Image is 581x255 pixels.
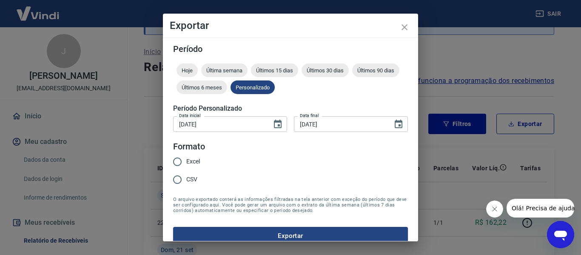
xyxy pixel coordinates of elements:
h5: Período Personalizado [173,104,408,113]
label: Data inicial [179,112,201,119]
iframe: Fechar mensagem [486,201,503,218]
input: DD/MM/YYYY [294,116,387,132]
div: Personalizado [231,80,275,94]
div: Últimos 6 meses [177,80,227,94]
input: DD/MM/YYYY [173,116,266,132]
span: Últimos 90 dias [352,67,399,74]
div: Hoje [177,63,198,77]
span: CSV [186,175,197,184]
div: Últimos 90 dias [352,63,399,77]
label: Data final [300,112,319,119]
span: O arquivo exportado conterá as informações filtradas na tela anterior com exceção do período que ... [173,197,408,213]
iframe: Botão para abrir a janela de mensagens [547,221,574,248]
h5: Período [173,45,408,53]
span: Olá! Precisa de ajuda? [5,6,71,13]
span: Últimos 15 dias [251,67,298,74]
span: Hoje [177,67,198,74]
h4: Exportar [170,20,411,31]
span: Personalizado [231,84,275,91]
iframe: Mensagem da empresa [507,199,574,218]
span: Últimos 30 dias [302,67,349,74]
div: Última semana [201,63,248,77]
span: Últimos 6 meses [177,84,227,91]
button: Choose date, selected date is 22 de set de 2025 [390,116,407,133]
legend: Formato [173,140,205,153]
span: Última semana [201,67,248,74]
div: Últimos 30 dias [302,63,349,77]
button: Exportar [173,227,408,245]
button: close [394,17,415,37]
button: Choose date, selected date is 12 de set de 2025 [269,116,286,133]
span: Excel [186,157,200,166]
div: Últimos 15 dias [251,63,298,77]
